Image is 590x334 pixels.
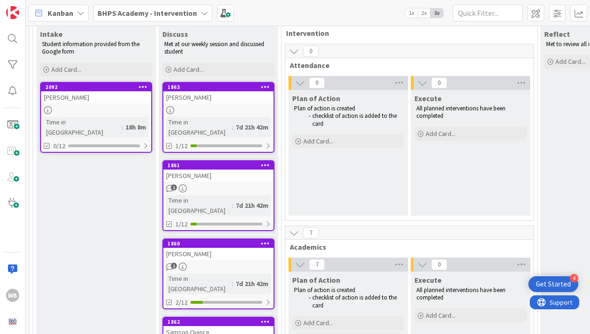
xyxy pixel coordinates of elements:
[162,160,274,231] a: 1861[PERSON_NAME]Time in [GEOGRAPHIC_DATA]:7d 21h 42m1/12
[163,318,274,326] div: 1862
[414,94,442,103] span: Execute
[163,239,274,260] div: 1860[PERSON_NAME]
[426,130,456,138] span: Add Card...
[303,319,333,327] span: Add Card...
[544,29,570,39] span: Reflect
[163,83,274,91] div: 1863
[312,293,398,309] span: checklist of action is added to the card
[303,227,319,239] span: 7
[286,28,526,38] span: Intervention
[418,8,430,18] span: 2x
[303,137,333,145] span: Add Card...
[171,263,177,269] span: 1
[405,8,418,18] span: 1x
[48,7,73,19] span: Kanban
[312,112,398,127] span: checklist of action is added to the card
[163,170,274,182] div: [PERSON_NAME]
[166,117,232,137] div: Time in [GEOGRAPHIC_DATA]
[171,184,177,191] span: 1
[41,83,151,103] div: 2092[PERSON_NAME]
[122,122,123,132] span: :
[232,279,233,289] span: :
[162,29,188,39] span: Discuss
[176,298,188,307] span: 2/12
[166,195,232,216] div: Time in [GEOGRAPHIC_DATA]
[162,239,274,309] a: 1860[PERSON_NAME]Time in [GEOGRAPHIC_DATA]:7d 21h 42m2/12
[555,57,585,66] span: Add Card...
[431,77,447,89] span: 0
[570,274,578,282] div: 4
[41,91,151,103] div: [PERSON_NAME]
[168,240,274,247] div: 1860
[233,200,271,211] div: 7d 21h 42m
[528,276,578,292] div: Open Get Started checklist, remaining modules: 4
[40,82,152,153] a: 2092[PERSON_NAME]Time in [GEOGRAPHIC_DATA]:18h 8m0/12
[6,315,19,328] img: avatar
[44,117,122,137] div: Time in [GEOGRAPHIC_DATA]
[176,141,188,151] span: 1/12
[163,239,274,248] div: 1860
[453,5,523,21] input: Quick Filter...
[6,6,19,19] img: Visit kanbanzone.com
[42,40,141,55] span: Student information provided from the Google form
[416,104,507,120] span: All planned interventions have been completed
[309,77,325,89] span: 0
[290,61,522,70] span: Attendance
[174,65,204,74] span: Add Card...
[164,40,266,55] span: Met at our weekly session and discussed student
[232,200,233,211] span: :
[45,84,151,90] div: 2092
[20,1,42,13] span: Support
[162,82,274,153] a: 1863[PERSON_NAME]Time in [GEOGRAPHIC_DATA]:7d 21h 42m1/12
[176,219,188,229] span: 1/12
[123,122,148,132] div: 18h 8m
[294,104,355,112] span: Plan of action is created
[431,259,447,270] span: 0
[6,289,19,302] div: WB
[233,122,271,132] div: 7d 21h 42m
[309,259,325,270] span: 7
[163,161,274,182] div: 1861[PERSON_NAME]
[163,91,274,103] div: [PERSON_NAME]
[292,94,340,103] span: Plan of Action
[163,248,274,260] div: [PERSON_NAME]
[426,311,456,320] span: Add Card...
[430,8,443,18] span: 3x
[163,83,274,103] div: 1863[PERSON_NAME]
[163,161,274,170] div: 1861
[166,273,232,294] div: Time in [GEOGRAPHIC_DATA]
[416,286,507,301] span: All planned interventions have been completed
[51,65,81,74] span: Add Card...
[232,122,233,132] span: :
[292,275,340,285] span: Plan of Action
[233,279,271,289] div: 7d 21h 42m
[168,319,274,325] div: 1862
[53,141,65,151] span: 0/12
[168,84,274,90] div: 1863
[40,29,63,39] span: Intake
[168,162,274,169] div: 1861
[303,46,319,57] span: 0
[536,279,571,289] div: Get Started
[294,286,355,294] span: Plan of action is created
[290,242,522,252] span: Academics
[414,275,442,285] span: Execute
[98,8,197,18] b: BHPS Academy - Intervention
[41,83,151,91] div: 2092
